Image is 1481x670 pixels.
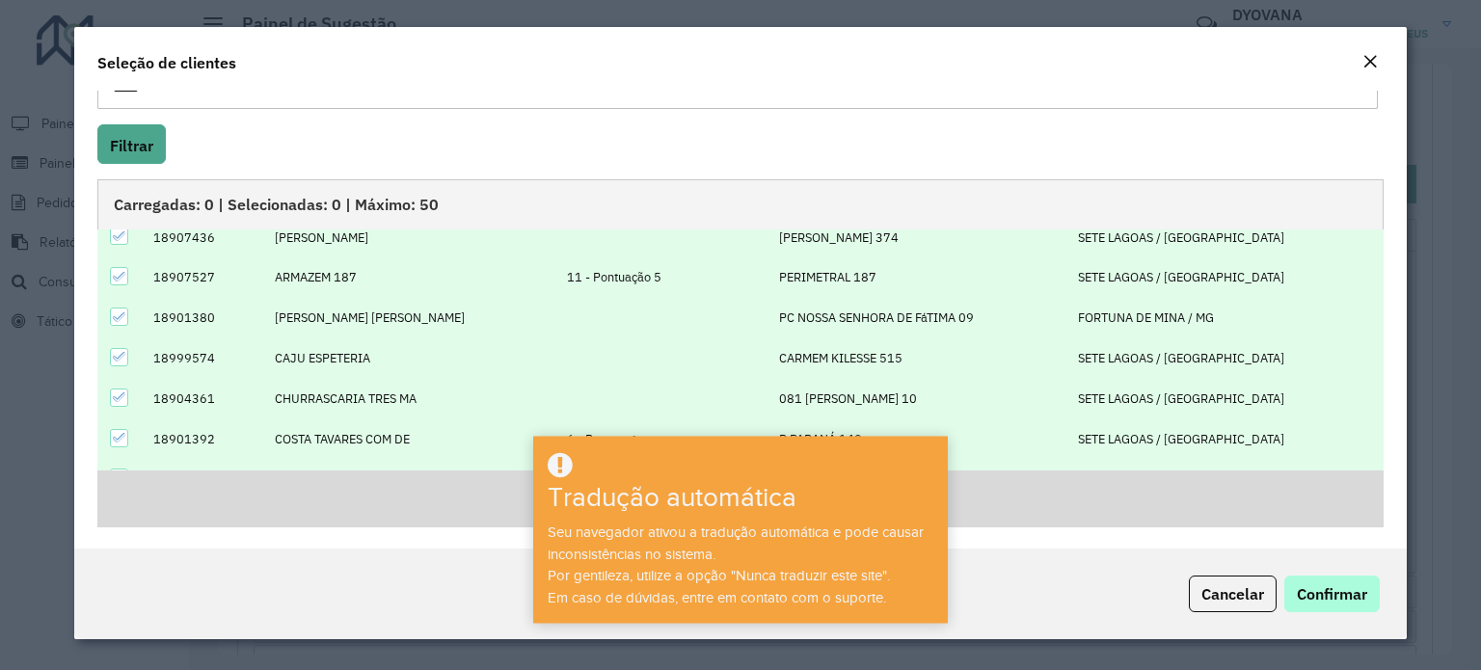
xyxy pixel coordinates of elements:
em: Fechar [1362,54,1378,69]
font: 18901380 [153,309,215,326]
font: SETE LAGOAS / [GEOGRAPHIC_DATA] [1078,431,1284,447]
font: 11 - Pontuação 5 [567,269,661,285]
font: Cancelar [1201,584,1264,603]
font: CAJU ESPETERIA [275,350,370,366]
font: CARMEM KILESSE 515 [779,350,902,366]
button: Confirmar [1284,576,1380,612]
font: Em caso de dúvidas, entre em contato com o suporte. [548,590,886,605]
font: ARMAZEM 187 [275,269,357,285]
font: 18904361 [153,390,215,407]
font: PC NOSSA SENHORA DE FáTIMA 09 [779,309,974,326]
font: FORTUNA DE MINA / MG [1078,309,1214,326]
button: Fechar [1357,50,1384,75]
font: 18901392 [153,431,215,447]
font: Tradução automática [548,483,796,513]
font: [PERSON_NAME] [PERSON_NAME] [275,309,465,326]
font: Seu navegador ativou a tradução automática e pode causar inconsistências no sistema. [548,524,924,562]
font: SETE LAGOAS / [GEOGRAPHIC_DATA] [1078,390,1284,407]
font: 6 - Recarregar [567,431,647,447]
font: 081 [PERSON_NAME] 10 [779,390,917,407]
font: 18907436 [153,229,215,246]
font: [PERSON_NAME] 374 [779,229,899,246]
font: Filtrar [110,136,153,155]
font: SETE LAGOAS / [GEOGRAPHIC_DATA] [1078,229,1284,246]
button: Cancelar [1189,576,1277,612]
font: Seleção de clientes [97,53,236,72]
font: 18907527 [153,269,215,285]
font: PERIMETRAL 187 [779,269,876,285]
button: Filtrar [97,124,166,164]
font: [PERSON_NAME] [275,229,368,246]
font: Confirmar [1297,584,1367,603]
font: SETE LAGOAS / [GEOGRAPHIC_DATA] [1078,350,1284,366]
font: Por gentileza, utilize a opção "Nunca traduzir este site". [548,568,890,583]
font: CHURRASCARIA TRES MA [275,390,417,407]
font: 18999574 [153,350,215,366]
font: SETE LAGOAS / [GEOGRAPHIC_DATA] [1078,269,1284,285]
font: COSTA TAVARES COM DE [275,431,410,447]
font: Carregadas: 0 | Selecionadas: 0 | Máximo: 50 [114,195,439,214]
font: R PARANÁ 149 [779,431,862,447]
